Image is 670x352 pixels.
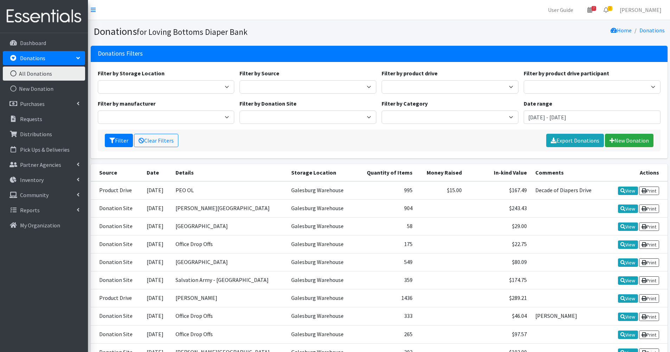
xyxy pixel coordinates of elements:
a: Home [611,27,632,34]
p: My Organization [20,222,60,229]
td: Galesburg Warehouse [287,325,356,343]
th: Comments [531,164,607,181]
td: Galesburg Warehouse [287,199,356,217]
a: View [618,240,638,249]
h1: Donations [94,25,377,38]
td: Office Drop Offs [171,307,287,325]
td: [DATE] [142,199,171,217]
a: View [618,294,638,303]
a: Print [639,294,659,303]
a: [PERSON_NAME] [614,3,667,17]
a: All Donations [3,67,85,81]
td: Galesburg Warehouse [287,217,356,235]
td: Decade of Diapers Drive [531,181,607,200]
a: 2 [598,3,614,17]
p: Donations [20,55,45,62]
td: Salvation Army - [GEOGRAPHIC_DATA] [171,271,287,289]
a: New Donation [605,134,653,147]
th: Money Raised [417,164,466,181]
td: $243.43 [466,199,531,217]
p: Requests [20,115,42,122]
p: Inventory [20,176,44,183]
td: $174.75 [466,271,531,289]
th: Actions [607,164,667,181]
td: [DATE] [142,217,171,235]
td: $15.00 [417,181,466,200]
td: 1436 [356,289,417,307]
td: 175 [356,235,417,253]
td: Donation Site [91,217,143,235]
td: 265 [356,325,417,343]
span: 2 [608,6,612,11]
input: January 1, 2011 - December 31, 2011 [524,111,661,124]
a: View [618,313,638,321]
a: View [618,222,638,231]
td: 904 [356,199,417,217]
label: Filter by Donation Site [240,99,296,108]
a: Print [639,258,659,267]
td: Donation Site [91,253,143,271]
td: [PERSON_NAME][GEOGRAPHIC_DATA] [171,199,287,217]
td: [DATE] [142,253,171,271]
td: Donation Site [91,307,143,325]
a: Print [639,331,659,339]
a: Print [639,276,659,285]
label: Filter by Category [382,99,428,108]
td: Product Drive [91,181,143,200]
td: $97.57 [466,325,531,343]
td: Galesburg Warehouse [287,271,356,289]
td: Galesburg Warehouse [287,307,356,325]
p: Dashboard [20,39,46,46]
a: Inventory [3,173,85,187]
p: Community [20,191,49,199]
td: Galesburg Warehouse [287,235,356,253]
td: Office Drop Offs [171,325,287,343]
td: [DATE] [142,235,171,253]
th: Details [171,164,287,181]
td: [DATE] [142,271,171,289]
label: Filter by product drive participant [524,69,609,77]
a: Clear Filters [134,134,178,147]
td: $22.75 [466,235,531,253]
label: Filter by product drive [382,69,438,77]
a: Donations [3,51,85,65]
a: Requests [3,112,85,126]
label: Date range [524,99,552,108]
label: Filter by Source [240,69,279,77]
label: Filter by manufacturer [98,99,155,108]
td: [PERSON_NAME] [531,307,607,325]
td: Office Drop Offs [171,235,287,253]
a: Reports [3,203,85,217]
td: [DATE] [142,325,171,343]
h3: Donations Filters [98,50,143,57]
a: 7 [582,3,598,17]
a: My Organization [3,218,85,232]
a: View [618,258,638,267]
td: Galesburg Warehouse [287,289,356,307]
td: Donation Site [91,235,143,253]
td: $80.09 [466,253,531,271]
td: [GEOGRAPHIC_DATA] [171,253,287,271]
td: $289.21 [466,289,531,307]
a: Export Donations [546,134,604,147]
button: Filter [105,134,133,147]
p: Pick Ups & Deliveries [20,146,70,153]
td: $29.00 [466,217,531,235]
a: Pick Ups & Deliveries [3,143,85,157]
p: Partner Agencies [20,161,61,168]
td: [PERSON_NAME] [171,289,287,307]
td: [DATE] [142,181,171,200]
td: Galesburg Warehouse [287,181,356,200]
a: View [618,205,638,213]
a: User Guide [542,3,579,17]
td: 549 [356,253,417,271]
a: Distributions [3,127,85,141]
a: View [618,331,638,339]
td: 359 [356,271,417,289]
a: Print [639,205,659,213]
p: Distributions [20,131,52,138]
td: Product Drive [91,289,143,307]
span: 7 [592,6,596,11]
a: Print [639,313,659,321]
td: 333 [356,307,417,325]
